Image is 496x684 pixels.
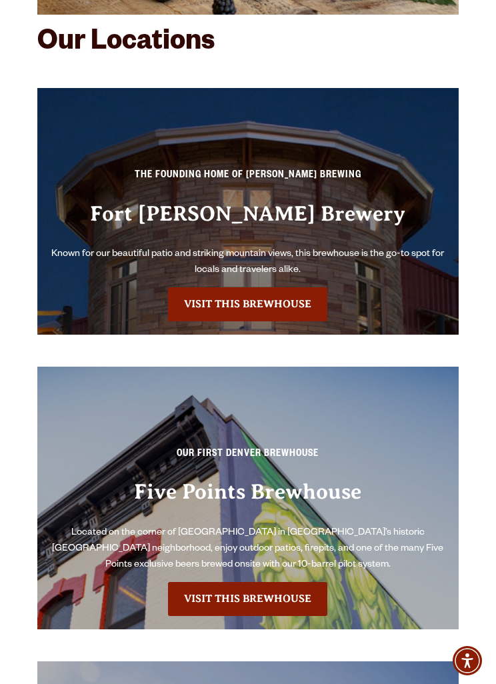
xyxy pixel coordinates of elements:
[51,168,445,192] p: The Founding Home of [PERSON_NAME] Brewing
[51,525,445,573] p: Located on the corner of [GEOGRAPHIC_DATA] in [GEOGRAPHIC_DATA]’s historic [GEOGRAPHIC_DATA] neig...
[51,247,445,279] p: Known for our beautiful patio and striking mountain views, this brewhouse is the go-to spot for l...
[453,646,482,675] div: Accessibility Menu
[51,447,445,471] p: Our First Denver Brewhouse
[168,582,327,615] a: Visit the Five Points Brewhouse
[168,287,327,321] a: Visit the Fort Collin's Brewery & Taproom
[51,479,445,525] h3: Five Points Brewhouse
[37,28,459,60] h2: Our Locations
[51,201,445,247] h3: Fort [PERSON_NAME] Brewery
